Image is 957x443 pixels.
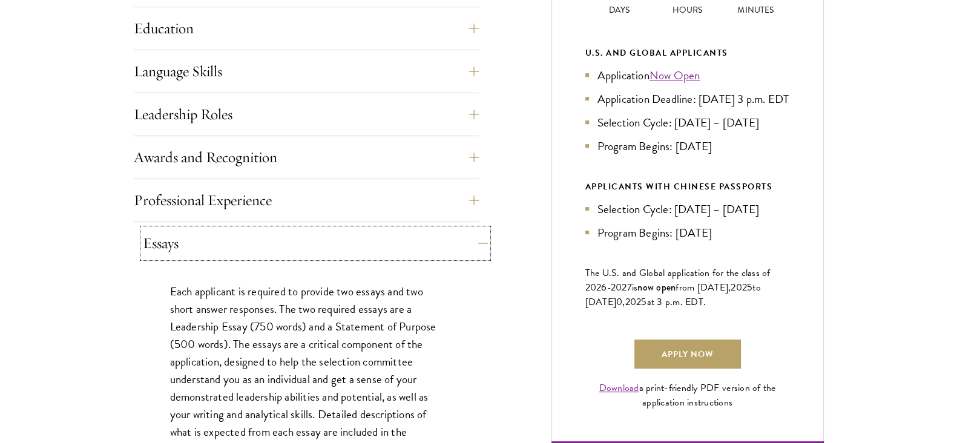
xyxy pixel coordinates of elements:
[134,14,479,43] button: Education
[585,381,790,410] div: a print-friendly PDF version of the application instructions
[616,295,622,309] span: 0
[585,4,654,16] p: Days
[585,224,790,241] li: Program Begins: [DATE]
[585,67,790,84] li: Application
[585,179,790,194] div: APPLICANTS WITH CHINESE PASSPORTS
[134,143,479,172] button: Awards and Recognition
[622,295,625,309] span: ,
[607,280,627,295] span: -202
[585,280,761,309] span: to [DATE]
[653,4,722,16] p: Hours
[650,67,700,84] a: Now Open
[134,57,479,86] button: Language Skills
[143,229,488,258] button: Essays
[625,295,642,309] span: 202
[601,280,607,295] span: 6
[632,280,638,295] span: is
[585,200,790,218] li: Selection Cycle: [DATE] – [DATE]
[585,114,790,131] li: Selection Cycle: [DATE] – [DATE]
[585,45,790,61] div: U.S. and Global Applicants
[585,266,771,295] span: The U.S. and Global application for the class of 202
[637,280,676,294] span: now open
[134,186,479,215] button: Professional Experience
[722,4,790,16] p: Minutes
[599,381,639,395] a: Download
[585,90,790,108] li: Application Deadline: [DATE] 3 p.m. EDT
[134,100,479,129] button: Leadership Roles
[634,340,741,369] a: Apply Now
[585,137,790,155] li: Program Begins: [DATE]
[641,295,646,309] span: 5
[647,295,706,309] span: at 3 p.m. EDT.
[676,280,731,295] span: from [DATE],
[747,280,752,295] span: 5
[731,280,747,295] span: 202
[627,280,632,295] span: 7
